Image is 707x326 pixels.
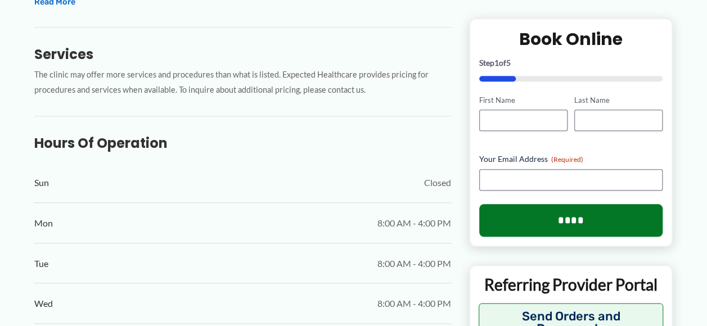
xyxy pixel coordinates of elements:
span: 8:00 AM - 4:00 PM [377,255,451,272]
span: (Required) [551,156,583,164]
label: Your Email Address [479,154,663,165]
span: Sun [34,174,49,191]
p: Referring Provider Portal [479,275,664,295]
span: Wed [34,295,53,312]
span: 8:00 AM - 4:00 PM [377,215,451,232]
h3: Hours of Operation [34,134,451,152]
label: First Name [479,95,568,106]
span: 8:00 AM - 4:00 PM [377,295,451,312]
span: Tue [34,255,48,272]
p: Step of [479,59,663,67]
h3: Services [34,46,451,63]
h2: Book Online [479,28,663,50]
p: The clinic may offer more services and procedures than what is listed. Expected Healthcare provid... [34,67,451,98]
label: Last Name [574,95,663,106]
span: 1 [494,58,499,67]
span: Closed [424,174,451,191]
span: Mon [34,215,53,232]
span: 5 [506,58,511,67]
